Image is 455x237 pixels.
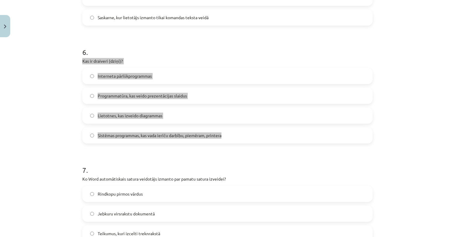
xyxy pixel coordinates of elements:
[4,25,6,28] img: icon-close-lesson-0947bae3869378f0d4975bcd49f059093ad1ed9edebbc8119c70593378902aed.svg
[90,74,94,78] input: Interneta pārlūkprogrammas
[90,133,94,137] input: Sistēmas programmas, kas vada ierīču darbību, piemēram, printera
[98,93,187,99] span: Programmatūra, kas veido prezentācijas slaidus
[98,211,155,217] span: Jebkuru virsrakstu dokumentā
[82,58,373,64] p: Kas ir draiveri (dziņi)?
[98,14,209,21] span: Saskarne, kur lietotājs izmanto tikai komandas teksta veidā
[98,112,162,119] span: Lietotnes, kas izveido diagrammas
[82,176,373,182] p: Ko Word automātiskais satura veidotājs izmanto par pamatu satura izveidei?
[98,132,221,139] span: Sistēmas programmas, kas vada ierīču darbību, piemēram, printera
[90,94,94,98] input: Programmatūra, kas veido prezentācijas slaidus
[90,232,94,235] input: Teikumus, kuri izcelti treknrakstā
[90,16,94,19] input: Saskarne, kur lietotājs izmanto tikai komandas teksta veidā
[98,73,152,79] span: Interneta pārlūkprogrammas
[90,114,94,118] input: Lietotnes, kas izveido diagrammas
[90,212,94,216] input: Jebkuru virsrakstu dokumentā
[82,37,373,56] h1: 6 .
[90,192,94,196] input: Rindkopu pirmos vārdus
[98,230,160,237] span: Teikumus, kuri izcelti treknrakstā
[82,155,373,174] h1: 7 .
[98,191,143,197] span: Rindkopu pirmos vārdus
